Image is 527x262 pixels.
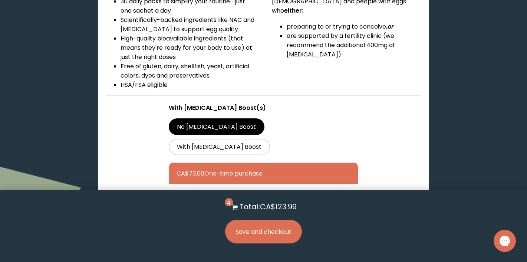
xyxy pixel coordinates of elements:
[121,62,255,80] li: Free of gluten, dairy, shellfish, yeast, artificial colors, dyes and preservatives
[490,227,520,255] iframe: Gorgias live chat messenger
[225,220,302,243] button: Save and checkout
[169,103,358,112] p: With [MEDICAL_DATA] Boost(s)
[284,6,303,15] strong: either:
[387,22,393,31] em: or
[121,34,255,62] li: High-quality bioavailable ingredients (that means they're ready for your body to use) at just the...
[121,15,255,34] li: Scientifically-backed ingredients like NAC and [MEDICAL_DATA] to support egg quality
[225,198,233,206] span: 4
[240,201,297,212] p: Total: CA$123.99
[169,118,264,135] label: No [MEDICAL_DATA] Boost
[169,139,270,155] label: With [MEDICAL_DATA] Boost
[121,80,255,89] li: HSA/FSA eligible
[287,22,421,31] li: preparing to or trying to conceive,
[287,31,421,59] li: are supported by a fertility clinic (we recommend the additional 400mg of [MEDICAL_DATA])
